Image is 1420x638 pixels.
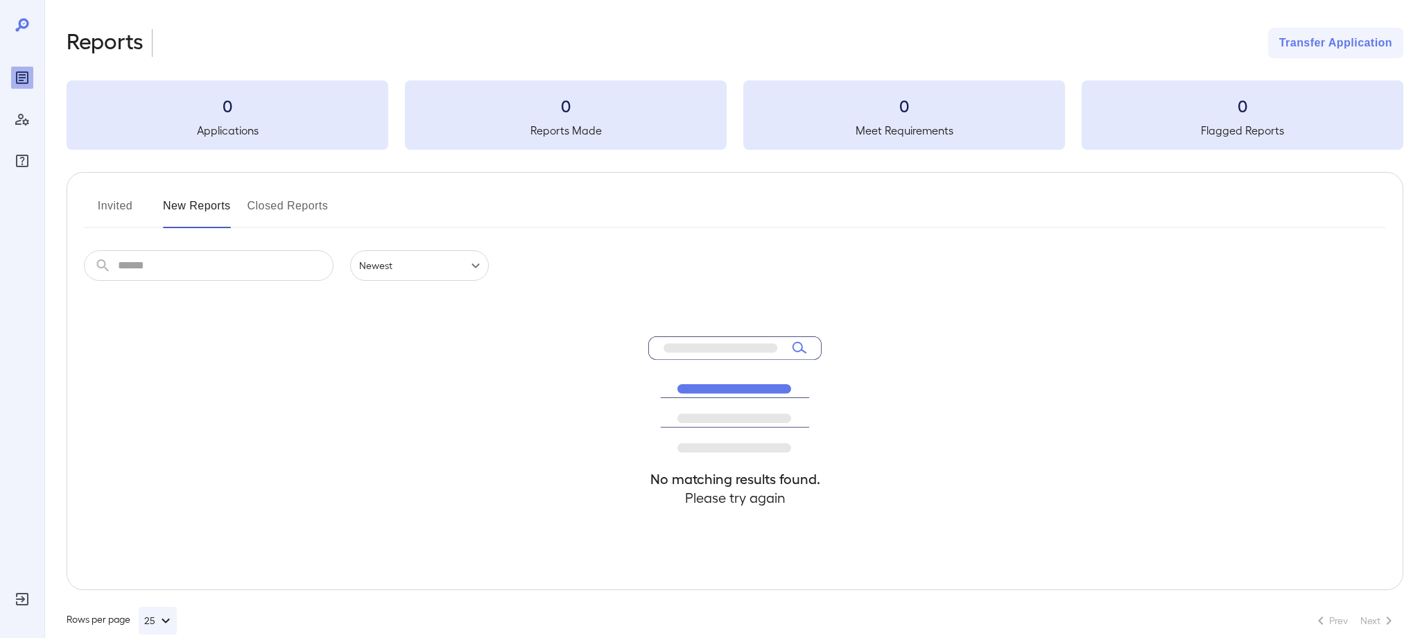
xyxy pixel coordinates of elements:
nav: pagination navigation [1306,610,1403,632]
div: Reports [11,67,33,89]
button: Transfer Application [1268,28,1403,58]
div: Manage Users [11,108,33,130]
div: Newest [350,250,489,281]
summary: 0Applications0Reports Made0Meet Requirements0Flagged Reports [67,80,1403,150]
div: FAQ [11,150,33,172]
div: Log Out [11,588,33,610]
h4: Please try again [648,488,822,507]
h2: Reports [67,28,144,58]
h3: 0 [405,94,727,117]
h3: 0 [743,94,1065,117]
h3: 0 [1082,94,1403,117]
button: New Reports [163,195,231,228]
div: Rows per page [67,607,177,635]
h4: No matching results found. [648,469,822,488]
button: Closed Reports [248,195,329,228]
h5: Flagged Reports [1082,122,1403,139]
button: 25 [139,607,177,635]
h5: Reports Made [405,122,727,139]
button: Invited [84,195,146,228]
h3: 0 [67,94,388,117]
h5: Meet Requirements [743,122,1065,139]
h5: Applications [67,122,388,139]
